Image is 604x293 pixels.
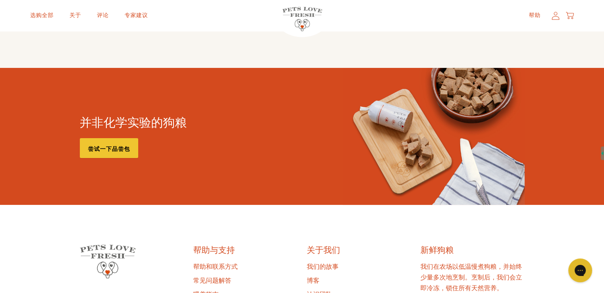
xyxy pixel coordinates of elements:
[80,138,139,158] a: 尝试一下品尝包
[421,244,454,256] font: 新鲜狗粮
[421,262,522,293] font: 我们在农场以低温慢煮狗粮，并始终少量多次地烹制。烹制后，我们会立即冷冻，锁住所有天然营养。
[80,245,135,278] img: 宠物爱新鲜
[88,145,130,153] font: 尝试一下品尝包
[523,8,547,24] a: 帮助
[193,244,235,256] font: 帮助与支持
[24,8,60,24] a: 选购全部
[193,276,232,285] a: 常见问题解答
[529,12,540,19] font: 帮助
[307,262,339,271] a: 我们的故事
[30,12,54,19] font: 选购全部
[564,256,596,285] iframe: Gorgias 实时聊天信使
[343,68,524,205] img: 挑剔
[63,8,87,24] a: 关于
[307,276,320,285] a: 博客
[80,114,187,131] font: 并非化学实验的狗粮
[307,244,340,256] font: 关于我们
[282,7,322,31] img: 宠物爱新鲜
[193,262,238,271] a: 帮助和联系方式
[91,8,115,24] a: 评论
[69,12,81,19] font: 关于
[125,12,148,19] font: 专家建议
[118,8,154,24] a: 专家建议
[97,12,108,19] font: 评论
